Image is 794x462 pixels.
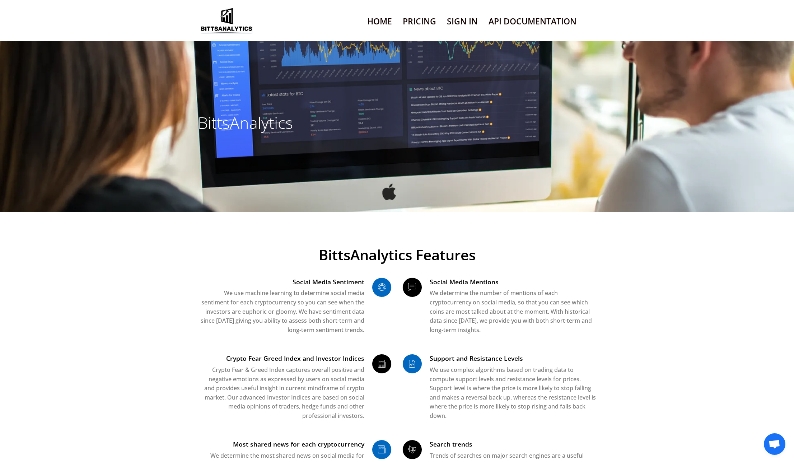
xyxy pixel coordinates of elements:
a: API Documentation [489,12,576,31]
a: Sign In [447,12,478,31]
h3: BittsAnalytics [198,113,392,132]
a: Home [367,12,392,31]
h3: Social Media Mentions [430,277,596,286]
span: BittsAnalytics Features [198,248,596,262]
p: We use machine learning to determine social media sentiment for each cryptocurrency so you can se... [198,289,364,335]
h3: Social Media Sentiment [198,277,364,286]
h3: Crypto Fear Greed Index and Investor Indices [198,354,364,363]
p: Crypto Fear & Greed Index captures overall positive and negative emotions as expressed by users o... [198,365,364,421]
p: We determine the number of mentions of each cryptocurrency on social media, so that you can see w... [430,289,596,335]
p: We use complex algorithms based on trading data to compute support levels and resistance levels f... [430,365,596,421]
h3: Search trends [430,440,596,449]
a: Pricing [403,12,436,31]
h3: Most shared news for each cryptocurrency [198,440,364,449]
h3: Support and Resistance Levels [430,354,596,363]
a: Open chat [764,433,785,455]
